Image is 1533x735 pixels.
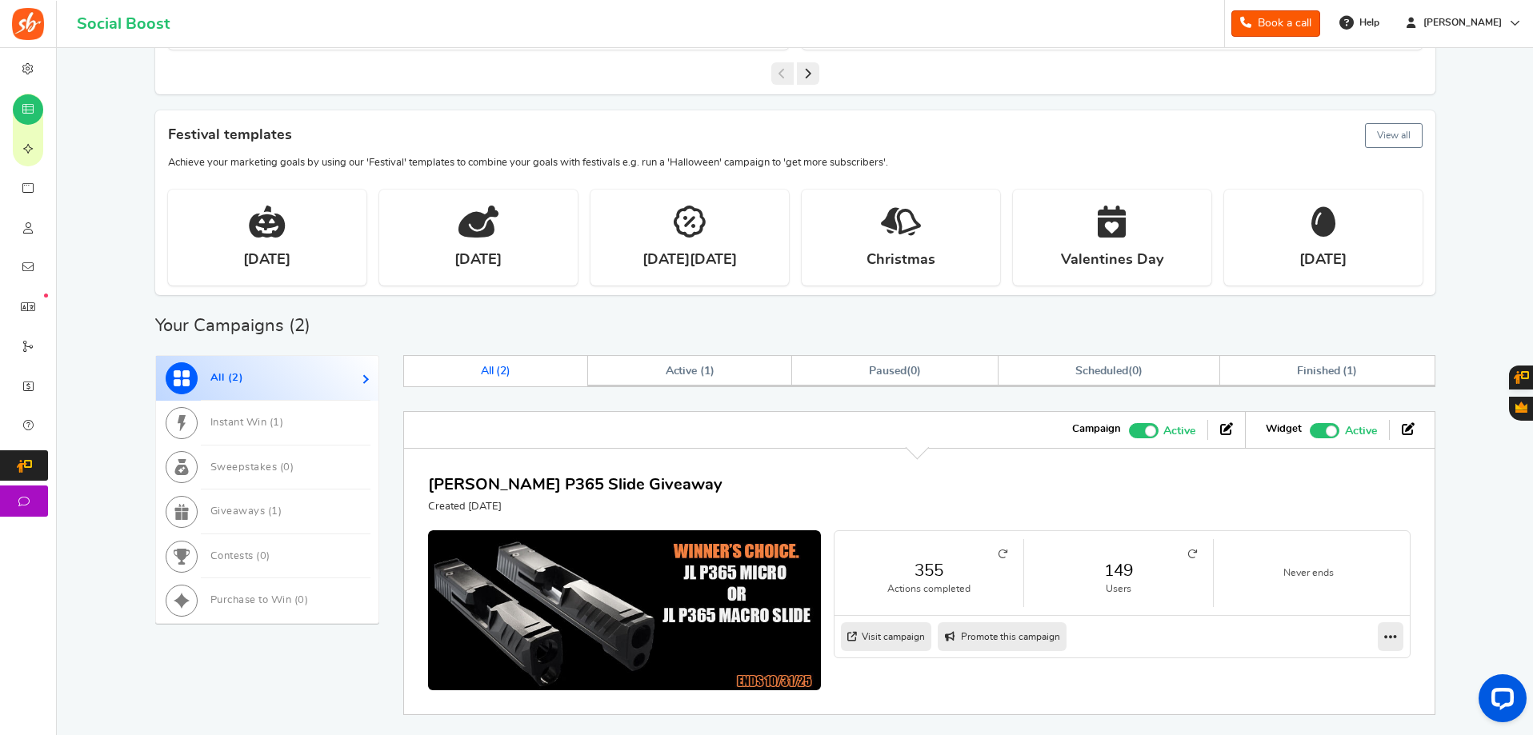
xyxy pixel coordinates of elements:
p: Achieve your marketing goals by using our 'Festival' templates to combine your goals with festiva... [168,156,1423,170]
small: Actions completed [851,582,1007,596]
button: Gratisfaction [1509,397,1533,421]
em: New [44,294,48,298]
h4: Festival templates [168,120,1423,151]
button: View all [1365,123,1423,148]
span: Gratisfaction [1515,401,1527,413]
span: 1 [704,366,710,377]
strong: Christmas [867,250,935,270]
span: Purchase to Win ( ) [210,595,309,605]
strong: [DATE] [1299,250,1347,270]
span: 2 [500,366,506,377]
span: All ( ) [481,366,511,377]
img: Social Boost [12,8,44,40]
strong: Valentines Day [1061,250,1163,270]
span: ( ) [1075,366,1142,377]
span: ( ) [869,366,921,377]
p: Created [DATE] [428,500,722,514]
span: Active [1345,422,1377,440]
span: All ( ) [210,373,244,383]
small: Users [1040,582,1197,596]
span: 2 [294,317,305,334]
span: Giveaways ( ) [210,506,282,517]
span: Contests ( ) [210,551,270,561]
span: Help [1355,16,1379,30]
iframe: LiveChat chat widget [1466,668,1533,735]
strong: [DATE] [243,250,290,270]
span: 1 [273,417,280,428]
strong: [DATE] [454,250,502,270]
a: Book a call [1231,10,1320,37]
span: Active [1163,422,1195,440]
span: [PERSON_NAME] [1417,16,1508,30]
h2: Your Campaigns ( ) [155,318,310,334]
a: Visit campaign [841,622,931,651]
span: 1 [1347,366,1353,377]
small: Never ends [1230,566,1387,580]
span: 0 [298,595,305,605]
a: Help [1333,10,1387,35]
span: 2 [232,373,239,383]
a: 355 [851,559,1007,582]
span: 1 [271,506,278,517]
strong: [DATE][DATE] [642,250,737,270]
li: Widget activated [1254,420,1389,439]
span: Scheduled [1075,366,1128,377]
span: Active ( ) [666,366,715,377]
strong: Campaign [1072,422,1121,437]
span: Sweepstakes ( ) [210,462,294,473]
span: 0 [260,551,267,561]
span: Paused [869,366,907,377]
a: Promote this campaign [938,622,1067,651]
span: 0 [283,462,290,473]
span: 0 [1132,366,1139,377]
a: [PERSON_NAME] P365 Slide Giveaway [428,477,722,493]
strong: Widget [1266,422,1302,437]
span: Instant Win ( ) [210,417,284,428]
h1: Social Boost [77,15,170,33]
span: 0 [911,366,917,377]
a: 149 [1040,559,1197,582]
span: Finished ( ) [1297,366,1357,377]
